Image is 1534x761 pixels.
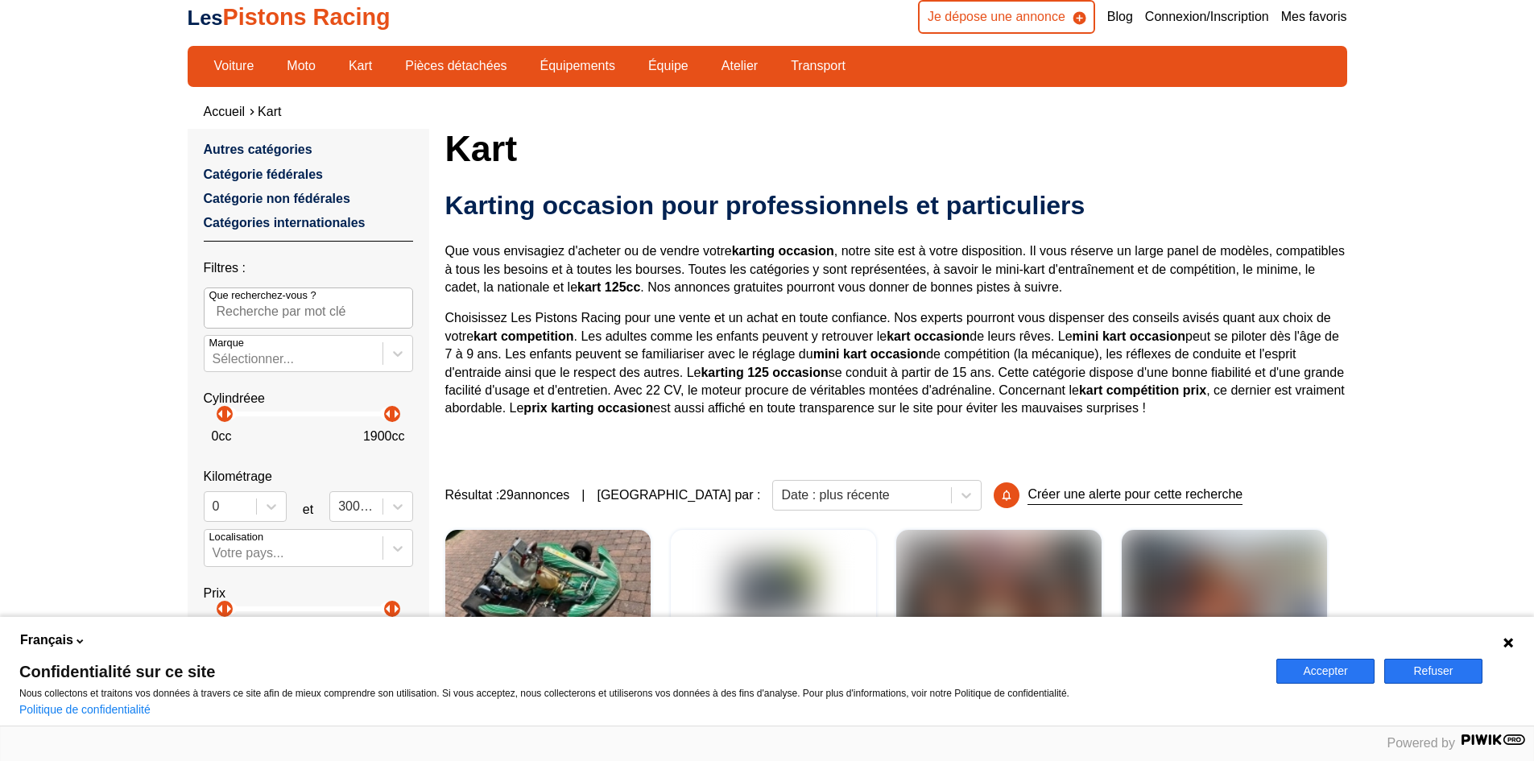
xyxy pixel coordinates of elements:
a: Catégorie non fédérales [204,192,350,205]
a: Accueil [204,105,246,118]
p: Localisation [209,530,264,544]
span: Français [20,631,73,649]
p: Créer une alerte pour cette recherche [1027,486,1242,504]
a: Équipe [638,52,699,80]
input: Votre pays... [213,546,216,560]
strong: kart occasion [887,329,970,343]
h1: Kart [445,129,1347,168]
p: arrow_left [378,404,398,424]
strong: mini kart occasion [813,347,927,361]
strong: karting 125 occasion [701,366,828,379]
a: Voiture [204,52,265,80]
a: Autres catégories [204,143,312,156]
a: Mes favoris [1281,8,1347,26]
p: arrow_left [211,404,230,424]
strong: kart 125cc [577,280,640,294]
p: et [303,501,313,519]
strong: kart competition [473,329,573,343]
a: Transport [780,52,856,80]
a: Connexion/Inscription [1145,8,1269,26]
input: 300000 [338,499,341,514]
a: Exprit59 [896,530,1102,651]
button: Refuser [1384,659,1482,684]
a: Kart [258,105,281,118]
a: Kart CRG 2024[GEOGRAPHIC_DATA] [1122,530,1327,651]
p: [GEOGRAPHIC_DATA] par : [597,486,760,504]
a: Kart [338,52,382,80]
strong: karting occasion [732,244,834,258]
button: Accepter [1276,659,1375,684]
p: arrow_right [387,599,406,618]
input: 0 [213,499,216,514]
p: Marque [209,336,244,350]
p: Cylindréee [204,390,413,407]
a: Blog [1107,8,1133,26]
span: Confidentialité sur ce site [19,664,1257,680]
p: Nous collectons et traitons vos données à travers ce site afin de mieux comprendre son utilisatio... [19,688,1257,699]
p: arrow_right [219,404,238,424]
p: 0 cc [212,428,232,445]
img: Kart CRG 2024 [1122,530,1327,651]
p: Kilométrage [204,468,413,486]
a: Catégories internationales [204,216,366,230]
p: Que recherchez-vous ? [209,288,316,303]
a: KART CHASSIS TONYKART à MOTEUR IAME X3067 [445,530,651,651]
span: | [581,486,585,504]
p: Filtres : [204,259,413,277]
span: Résultat : 29 annonces [445,486,570,504]
p: arrow_right [387,404,406,424]
a: Politique de confidentialité [19,703,151,716]
input: Que recherchez-vous ? [204,287,413,328]
a: Atelier [711,52,768,80]
a: Moto [276,52,326,80]
strong: mini kart occasion [1073,329,1186,343]
strong: kart compétition prix [1079,383,1206,397]
a: Équipements [530,52,626,80]
input: MarqueSélectionner... [213,352,216,366]
img: KART CHASSIS TONYKART à MOTEUR IAME X30 [445,530,651,651]
a: Catégorie fédérales [204,168,324,181]
img: Exprit [896,530,1102,651]
img: KART KZ COMPLET CHASSIS HAASE + MOTEUR PAVESI [671,530,876,651]
strong: prix karting occasion [523,401,653,415]
p: arrow_left [211,599,230,618]
span: Powered by [1387,736,1456,750]
p: arrow_right [219,599,238,618]
p: arrow_left [378,599,398,618]
a: LesPistons Racing [188,4,391,30]
p: 1900 cc [363,428,405,445]
h2: Karting occasion pour professionnels et particuliers [445,189,1347,221]
a: Pièces détachées [395,52,517,80]
p: Prix [204,585,413,602]
a: KART KZ COMPLET CHASSIS HAASE + MOTEUR PAVESI67 [671,530,876,651]
span: Les [188,6,223,29]
p: Que vous envisagiez d'acheter ou de vendre votre , notre site est à votre disposition. Il vous ré... [445,242,1347,296]
p: Choisissez Les Pistons Racing pour une vente et un achat en toute confiance. Nos experts pourront... [445,309,1347,417]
